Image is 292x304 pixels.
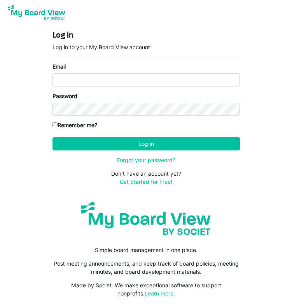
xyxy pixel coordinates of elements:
a: Forgot your password? [117,157,175,163]
p: Made by Societ. We make exceptional software to support nonprofits. [52,281,240,297]
label: Email [52,62,66,71]
input: Remember me? [52,122,58,127]
p: Simple board management in one place. [52,246,240,254]
label: Password [52,92,77,100]
p: Log in to your My Board View account [52,43,240,51]
img: My Board View Logo [5,3,68,22]
p: Post meeting announcements, and keep track of board policies, meeting minutes, and board developm... [52,259,240,276]
a: Learn more. [145,290,175,297]
a: Get Started for Free! [120,178,172,185]
label: Remember me? [52,121,97,129]
img: my-board-view-societ.svg [76,197,217,240]
button: Log in [52,137,240,150]
h4: Log in [52,31,240,40]
p: Don't have an account yet? [52,169,240,186]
